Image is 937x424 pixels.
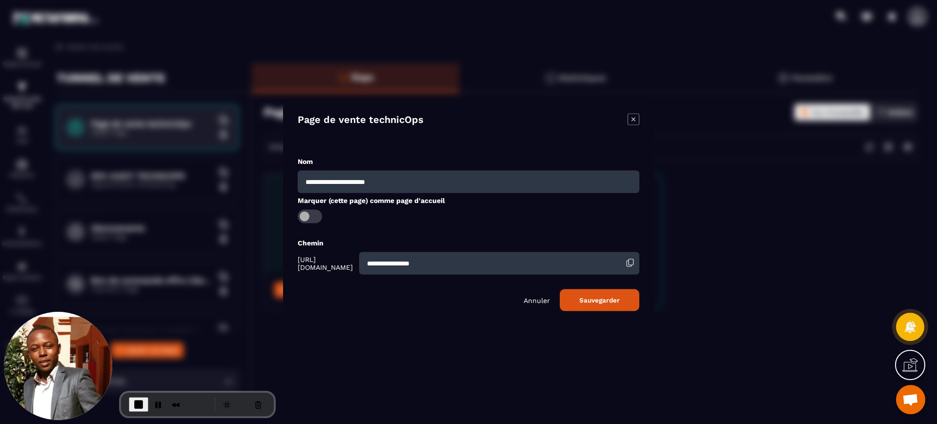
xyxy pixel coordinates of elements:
[560,289,639,311] button: Sauvegarder
[298,255,357,271] span: [URL][DOMAIN_NAME]
[298,239,324,246] label: Chemin
[298,157,313,165] label: Nom
[298,113,424,127] h4: Page de vente technicOps
[896,385,925,414] div: Ouvrir le chat
[298,196,445,204] label: Marquer (cette page) comme page d'accueil
[524,296,550,304] p: Annuler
